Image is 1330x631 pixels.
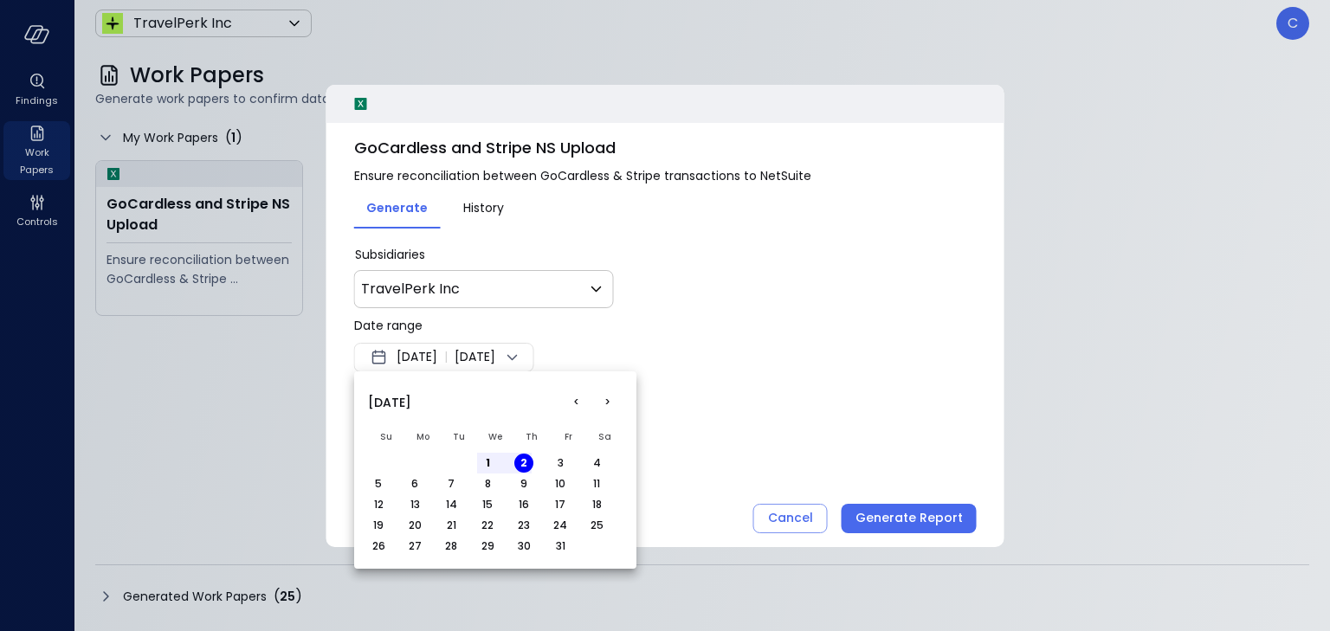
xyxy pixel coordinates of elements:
button: Sunday, October 5th, 2025 [369,474,388,493]
button: Monday, October 6th, 2025 [405,474,424,493]
button: Thursday, October 9th, 2025 [514,474,533,493]
button: Wednesday, October 29th, 2025 [478,537,497,556]
button: Sunday, October 26th, 2025 [369,537,388,556]
th: Friday [550,422,586,453]
button: Sunday, October 12th, 2025 [369,495,388,514]
th: Thursday [513,422,550,453]
span: [DATE] [368,393,411,412]
button: Saturday, October 11th, 2025 [587,474,606,493]
table: October 2025 [368,422,623,557]
button: Sunday, October 19th, 2025 [369,516,388,535]
button: Thursday, October 16th, 2025 [514,495,533,514]
button: Monday, October 20th, 2025 [405,516,424,535]
button: Saturday, October 4th, 2025 [587,454,606,473]
button: Tuesday, October 14th, 2025 [442,495,461,514]
button: Thursday, October 30th, 2025 [514,537,533,556]
button: Today, Thursday, October 2nd, 2025, selected [514,454,533,473]
th: Sunday [368,422,404,453]
button: Thursday, October 23rd, 2025 [514,516,533,535]
button: Friday, October 10th, 2025 [551,474,570,493]
button: Saturday, October 25th, 2025 [587,516,606,535]
button: Friday, October 31st, 2025 [551,537,570,556]
button: Tuesday, October 7th, 2025 [442,474,461,493]
button: Monday, October 27th, 2025 [405,537,424,556]
button: Go to the Previous Month [560,387,591,418]
button: Tuesday, October 28th, 2025 [442,537,461,556]
th: Wednesday [477,422,513,453]
button: Wednesday, October 8th, 2025 [478,474,497,493]
button: Friday, October 24th, 2025 [551,516,570,535]
button: Wednesday, October 22nd, 2025 [478,516,497,535]
button: Go to the Next Month [591,387,623,418]
button: Monday, October 13th, 2025 [405,495,424,514]
button: Wednesday, October 15th, 2025 [478,495,497,514]
button: Tuesday, October 21st, 2025 [442,516,461,535]
button: Saturday, October 18th, 2025 [587,495,606,514]
button: Wednesday, October 1st, 2025, selected [478,454,497,473]
th: Saturday [586,422,623,453]
th: Tuesday [441,422,477,453]
button: Friday, October 3rd, 2025 [551,454,570,473]
button: Friday, October 17th, 2025 [551,495,570,514]
th: Monday [404,422,441,453]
